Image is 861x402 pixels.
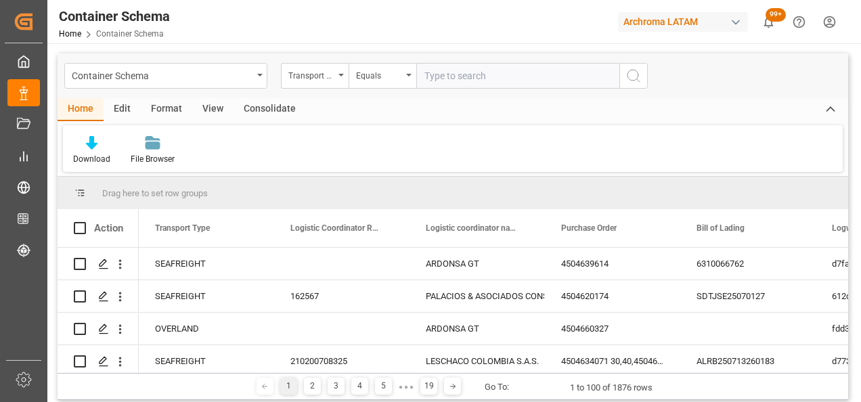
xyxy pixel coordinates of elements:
[349,63,416,89] button: open menu
[375,378,392,395] div: 5
[618,12,748,32] div: Archroma LATAM
[399,382,414,392] div: ● ● ●
[274,280,410,312] div: 162567
[139,280,274,312] div: SEAFREIGHT
[274,345,410,377] div: 210200708325
[59,29,81,39] a: Home
[545,248,680,280] div: 4504639614
[64,63,267,89] button: open menu
[680,280,816,312] div: SDTJSE25070127
[545,313,680,344] div: 4504660327
[290,223,381,233] span: Logistic Coordinator Reference Number
[280,378,297,395] div: 1
[697,223,745,233] span: Bill of Lading
[139,248,274,280] div: SEAFREIGHT
[351,378,368,395] div: 4
[570,381,653,395] div: 1 to 100 of 1876 rows
[680,248,816,280] div: 6310066762
[58,248,139,280] div: Press SPACE to select this row.
[72,66,252,83] div: Container Schema
[416,63,619,89] input: Type to search
[784,7,814,37] button: Help Center
[426,313,529,344] div: ARDONSA GT
[234,98,306,121] div: Consolidate
[139,345,274,377] div: SEAFREIGHT
[155,223,210,233] span: Transport Type
[561,223,617,233] span: Purchase Order
[680,345,816,377] div: ALRB250713260183
[131,153,175,165] div: File Browser
[102,188,208,198] span: Drag here to set row groups
[356,66,402,82] div: Equals
[58,280,139,313] div: Press SPACE to select this row.
[766,8,786,22] span: 99+
[288,66,334,82] div: Transport Type
[59,6,170,26] div: Container Schema
[141,98,192,121] div: Format
[618,9,753,35] button: Archroma LATAM
[304,378,321,395] div: 2
[426,346,529,377] div: LESCHACO COLOMBIA S.A.S.
[58,313,139,345] div: Press SPACE to select this row.
[545,345,680,377] div: 4504634071 30,40,4504621778 30,40
[58,98,104,121] div: Home
[485,380,509,394] div: Go To:
[94,222,123,234] div: Action
[426,248,529,280] div: ARDONSA GT
[328,378,345,395] div: 3
[192,98,234,121] div: View
[753,7,784,37] button: show 100 new notifications
[619,63,648,89] button: search button
[420,378,437,395] div: 19
[139,313,274,344] div: OVERLAND
[58,345,139,378] div: Press SPACE to select this row.
[426,223,516,233] span: Logistic coordinator name
[281,63,349,89] button: open menu
[426,281,529,312] div: PALACIOS & ASOCIADOS CONSORCIO LOGISTICO
[545,280,680,312] div: 4504620174
[104,98,141,121] div: Edit
[73,153,110,165] div: Download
